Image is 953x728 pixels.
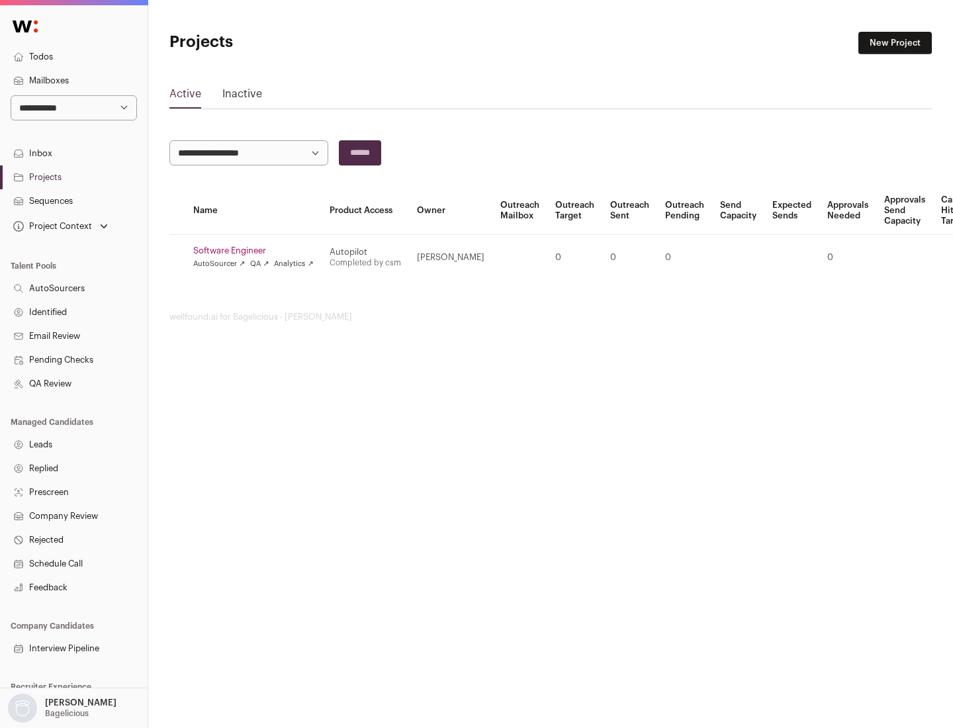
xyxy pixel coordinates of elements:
[409,187,492,235] th: Owner
[876,187,933,235] th: Approvals Send Capacity
[330,247,401,257] div: Autopilot
[193,259,245,269] a: AutoSourcer ↗
[858,32,932,54] a: New Project
[274,259,313,269] a: Analytics ↗
[45,698,116,708] p: [PERSON_NAME]
[11,221,92,232] div: Project Context
[5,13,45,40] img: Wellfound
[657,187,712,235] th: Outreach Pending
[409,235,492,281] td: [PERSON_NAME]
[819,235,876,281] td: 0
[5,694,119,723] button: Open dropdown
[547,187,602,235] th: Outreach Target
[169,32,424,53] h1: Projects
[602,187,657,235] th: Outreach Sent
[45,708,89,719] p: Bagelicious
[169,86,201,107] a: Active
[193,246,314,256] a: Software Engineer
[322,187,409,235] th: Product Access
[169,312,932,322] footer: wellfound:ai for Bagelicious - [PERSON_NAME]
[657,235,712,281] td: 0
[185,187,322,235] th: Name
[819,187,876,235] th: Approvals Needed
[602,235,657,281] td: 0
[764,187,819,235] th: Expected Sends
[330,259,401,267] a: Completed by csm
[11,217,111,236] button: Open dropdown
[8,694,37,723] img: nopic.png
[712,187,764,235] th: Send Capacity
[222,86,262,107] a: Inactive
[547,235,602,281] td: 0
[250,259,269,269] a: QA ↗
[492,187,547,235] th: Outreach Mailbox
